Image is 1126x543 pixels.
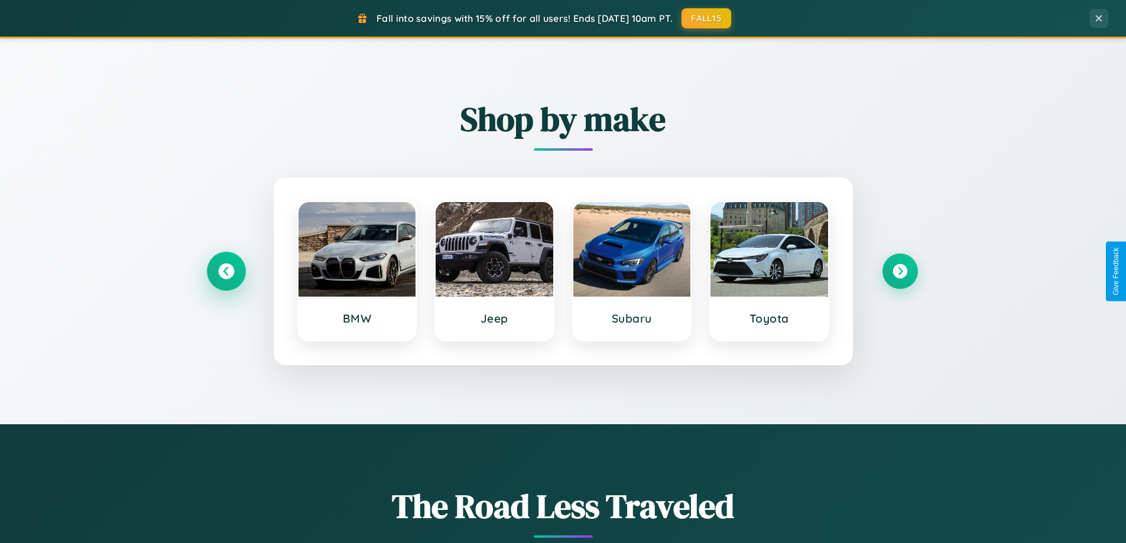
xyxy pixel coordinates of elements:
h3: Jeep [447,311,541,326]
span: Fall into savings with 15% off for all users! Ends [DATE] 10am PT. [377,12,673,24]
h3: BMW [310,311,404,326]
h2: Shop by make [209,96,918,142]
div: Give Feedback [1112,248,1120,295]
h3: Toyota [722,311,816,326]
h1: The Road Less Traveled [209,483,918,529]
h3: Subaru [585,311,679,326]
button: FALL15 [682,8,731,28]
